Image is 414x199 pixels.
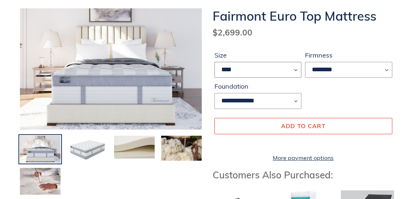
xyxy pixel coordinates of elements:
[213,169,394,181] h3: Customers Also Purchased:
[160,135,202,162] img: Load image into Gallery viewer, Organic-wool-in-basket
[66,135,108,164] img: Load image into Gallery viewer, Fairmont-euro-top-mattress-angled-view
[19,135,61,164] img: Load image into Gallery viewer, Fairmont-euro-top-talalay-latex-hybrid-mattress-and-foundation
[214,81,302,91] label: Foundation
[213,27,252,38] span: $2,699.00
[214,50,302,60] label: Size
[19,167,61,196] img: Load image into Gallery viewer, Hand-tufting-process
[113,135,155,159] img: Load image into Gallery viewer, natural-talalay-latex-comfort-layers
[214,118,393,134] button: Add to cart
[213,8,394,24] h1: Fairmont Euro Top Mattress
[214,153,393,162] a: More payment options
[281,122,326,130] span: Add to cart
[305,50,392,60] label: Firmness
